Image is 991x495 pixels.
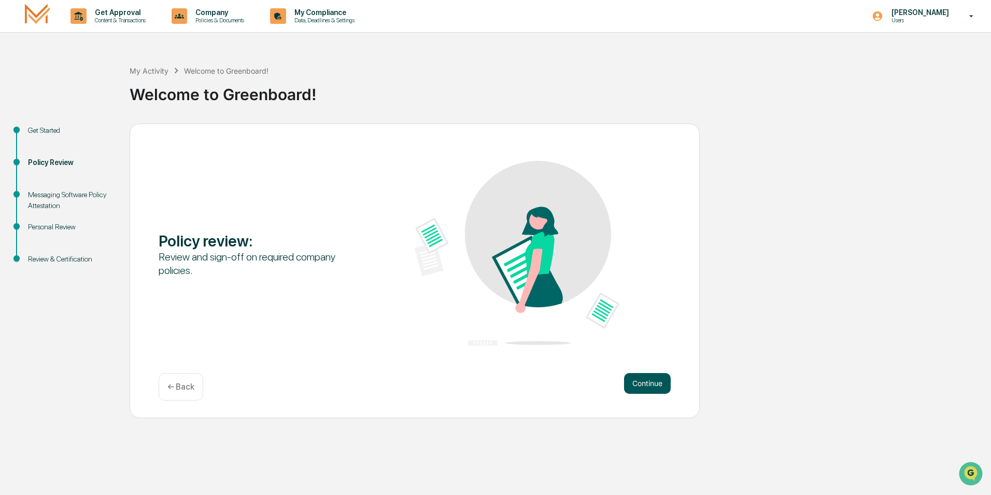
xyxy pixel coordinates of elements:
p: ← Back [167,382,194,392]
p: Content & Transactions [87,17,151,24]
div: Review and sign-off on required company policies. [159,250,363,277]
div: Get Started [28,125,113,136]
p: How can we help? [10,22,189,38]
button: Continue [624,373,671,394]
p: Policies & Documents [187,17,249,24]
span: Data Lookup [21,150,65,161]
a: 🔎Data Lookup [6,146,69,165]
div: 🗄️ [75,132,83,140]
img: Policy review [415,161,619,346]
div: 🖐️ [10,132,19,140]
img: 1746055101610-c473b297-6a78-478c-a979-82029cc54cd1 [10,79,29,98]
span: Pylon [103,176,125,184]
a: 🗄️Attestations [71,127,133,145]
div: Policy review : [159,231,363,250]
div: We're available if you need us! [35,90,131,98]
div: Policy Review [28,157,113,168]
p: [PERSON_NAME] [883,8,954,17]
div: Messaging Software Policy Attestation [28,189,113,211]
div: Welcome to Greenboard! [130,77,986,104]
p: Users [883,17,954,24]
iframe: Open customer support [958,461,986,489]
div: Start new chat [35,79,170,90]
p: My Compliance [286,8,360,17]
p: Data, Deadlines & Settings [286,17,360,24]
a: Powered byPylon [73,175,125,184]
div: 🔎 [10,152,19,160]
div: Welcome to Greenboard! [184,66,268,75]
button: Start new chat [176,82,189,95]
span: Preclearance [21,131,67,141]
div: My Activity [130,66,168,75]
div: Personal Review [28,222,113,232]
p: Company [187,8,249,17]
div: Review & Certification [28,254,113,265]
img: logo [25,4,50,28]
a: 🖐️Preclearance [6,127,71,145]
p: Get Approval [87,8,151,17]
span: Attestations [86,131,129,141]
